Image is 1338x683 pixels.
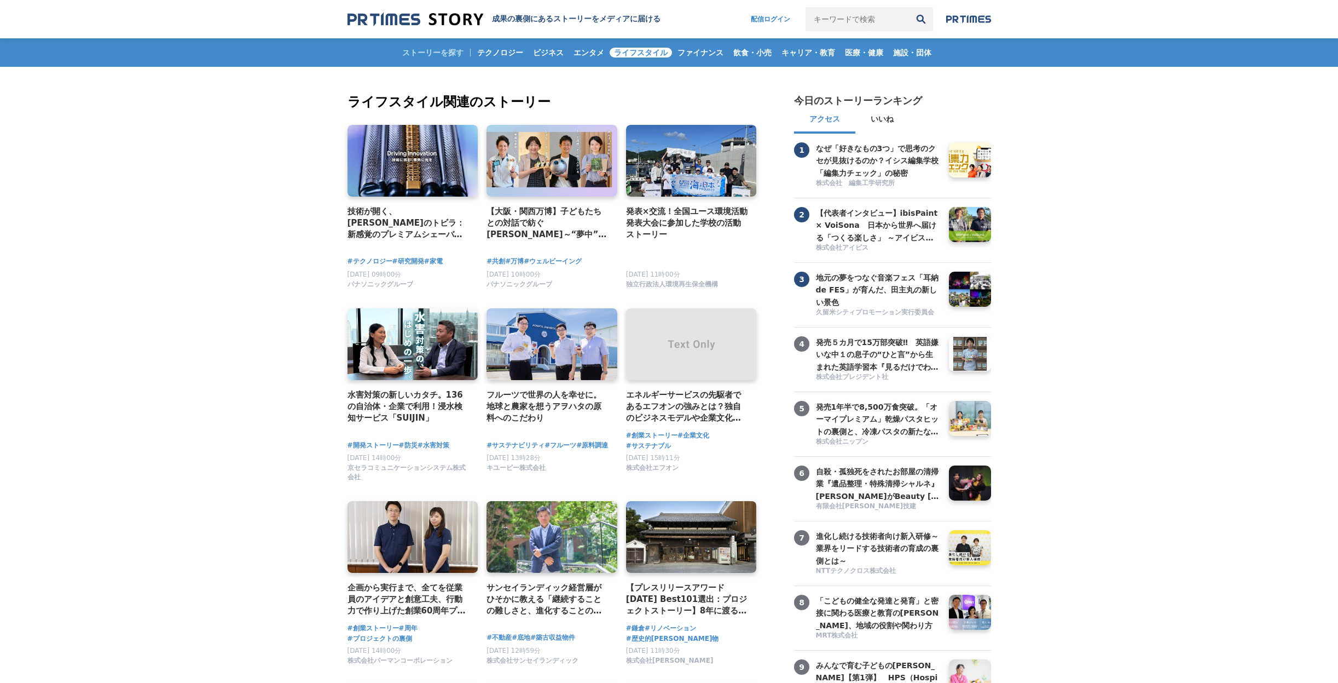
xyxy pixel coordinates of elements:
h3: 進化し続ける技術者向け新入研修～業界をリードする技術者の育成の裏側とは～ [816,530,941,567]
button: いいね [855,107,909,134]
span: #企業文化 [677,431,709,441]
a: prtimes [946,15,991,24]
a: テクノロジー [473,38,528,67]
a: ビジネス [529,38,568,67]
span: 施設・団体 [889,48,936,58]
a: #防災 [399,440,418,451]
h3: 発売1年半で8,500万食突破。「オーマイプレミアム」乾燥パスタヒットの裏側と、冷凍パスタの新たな挑戦。徹底的な消費者起点で「おいしさ」を追求するニップンの歩み [816,401,941,438]
button: アクセス [794,107,855,134]
span: 株式会社 編集工学研究所 [816,179,895,188]
span: #底地 [512,633,530,643]
h3: 発売５カ月で15万部突破‼ 英語嫌いな中１の息子の“ひと言”から生まれた英語学習本『見るだけでわかる‼ 英語ピクト図鑑』異例ヒットの要因 [816,336,941,373]
span: [DATE] 11時30分 [626,647,680,655]
span: キャリア・教育 [777,48,839,58]
span: ビジネス [529,48,568,58]
a: #サステナビリティ [486,440,545,451]
a: 発売５カ月で15万部突破‼ 英語嫌いな中１の息子の“ひと言”から生まれた英語学習本『見るだけでわかる‼ 英語ピクト図鑑』異例ヒットの要因 [816,336,941,371]
a: 有限会社[PERSON_NAME]技建 [816,502,941,512]
a: 独立行政法人環境再生保全機構 [626,283,718,291]
span: #ウェルビーイング [524,256,582,267]
span: [DATE] 10時00分 [486,271,541,278]
span: #鎌倉 [626,623,645,634]
span: パナソニックグループ [347,280,413,289]
a: #リノベーション [645,623,696,634]
span: MRT株式会社 [816,631,858,640]
a: 企画から実行まで、全てを従業員のアイデアと創意工夫、行動力で作り上げた創業60周年プロジェクト [347,582,470,617]
span: 2 [794,207,809,222]
span: エンタメ [569,48,609,58]
a: #創業ストーリー [347,623,399,634]
a: 【プレスリリースアワード[DATE] Best101選出：プロジェクトストーリー】8年に渡る官民学が挑んだ全国初となる国の登録有形文化財・防火地域内の木造建築の保存活用の実現 [626,582,748,617]
h4: フルーツで世界の人を幸せに。地球と農家を想うアヲハタの原料へのこだわり [486,389,609,424]
span: #歴史的[PERSON_NAME]物 [626,634,719,644]
span: 株式会社エフオン [626,463,679,473]
a: 株式会社アイビス [816,243,941,254]
a: 施設・団体 [889,38,936,67]
a: #万博 [505,256,524,267]
a: 発表×交流！全国ユース環境活動発表大会に参加した学校の活動ストーリー [626,205,748,241]
span: 7 [794,530,809,546]
span: 3 [794,272,809,287]
a: #不動産 [486,633,512,643]
span: 医療・健康 [841,48,888,58]
span: 京セラコミュニケーションシステム株式会社 [347,463,470,482]
a: 技術が開く、[PERSON_NAME]のトビラ：新感覚のプレミアムシェーバー「ラムダッシュ パームイン」 [347,205,470,241]
h3: 【代表者インタビュー】ibisPaint × VoiSona 日本から世界へ届ける「つくる楽しさ」 ～アイビスがテクノスピーチと挑戦する、新しい創作文化の形成～ [816,207,941,244]
a: 地元の夢をつなぐ音楽フェス「耳納 de FES」が育んだ、田主丸の新しい景色 [816,272,941,307]
a: #プロジェクトの裏側 [347,634,412,644]
a: キユーピー株式会社 [486,467,546,474]
span: 4 [794,336,809,352]
h3: なぜ「好きなもの3つ」で思考のクセが見抜けるのか？イシス編集学校「編集力チェック」の秘密 [816,142,941,179]
span: 有限会社[PERSON_NAME]技建 [816,502,917,511]
span: [DATE] 11時00分 [626,271,680,278]
a: 飲食・小売 [729,38,776,67]
a: 株式会社プレジデント社 [816,372,941,383]
span: 株式会社サンセイランディック [486,656,578,665]
span: #テクノロジー [347,256,392,267]
span: 株式会社[PERSON_NAME] [626,656,714,665]
a: 株式会社ニップン [816,437,941,447]
a: ファイナンス [673,38,728,67]
a: 株式会社エフオン [626,467,679,474]
a: 「こどもの健全な発達と発育」と密接に関わる医療と教育の[PERSON_NAME]、地域の役割や関わり方 [816,595,941,630]
a: #研究開発 [392,256,424,267]
a: #家電 [424,256,443,267]
span: 株式会社パーマンコーポレーション [347,656,453,665]
span: 独立行政法人環境再生保全機構 [626,280,718,289]
h3: 「こどもの健全な発達と発育」と密接に関わる医療と教育の[PERSON_NAME]、地域の役割や関わり方 [816,595,941,632]
a: エネルギーサービスの先駆者であるエフオンの強みとは？独自のビジネスモデルや企業文化に迫る [626,389,748,424]
span: ライフスタイル [610,48,672,58]
span: 1 [794,142,809,158]
a: 成果の裏側にあるストーリーをメディアに届ける 成果の裏側にあるストーリーをメディアに届ける [347,12,661,27]
button: 検索 [909,7,933,31]
span: 株式会社ニップン [816,437,868,446]
a: 株式会社サンセイランディック [486,659,578,667]
h2: ライフスタイル関連のストーリー [347,92,759,112]
h2: 今日のストーリーランキング [794,94,922,107]
a: 【大阪・関西万博】子どもたちとの対話で紡ぐ[PERSON_NAME]～“夢中”の力を育む「Unlock FRプログラム」 [486,205,609,241]
a: #周年 [399,623,418,634]
a: #水害対策 [418,440,449,451]
a: 水害対策の新しいカタチ。136の自治体・企業で利用！浸水検知サービス「SUIJIN」 [347,389,470,424]
h3: 自殺・孤独死をされたお部屋の清掃業『遺品整理・特殊清掃シャルネ』[PERSON_NAME]がBeauty [GEOGRAPHIC_DATA][PERSON_NAME][GEOGRAPHIC_DA... [816,466,941,502]
a: エンタメ [569,38,609,67]
span: #原料調達 [576,440,608,451]
span: NTTテクノクロス株式会社 [816,566,896,576]
span: [DATE] 09時00分 [347,271,402,278]
span: 飲食・小売 [729,48,776,58]
img: 成果の裏側にあるストーリーをメディアに届ける [347,12,483,27]
a: #築古収益物件 [530,633,575,643]
span: [DATE] 13時28分 [486,454,541,462]
a: #フルーツ [545,440,576,451]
